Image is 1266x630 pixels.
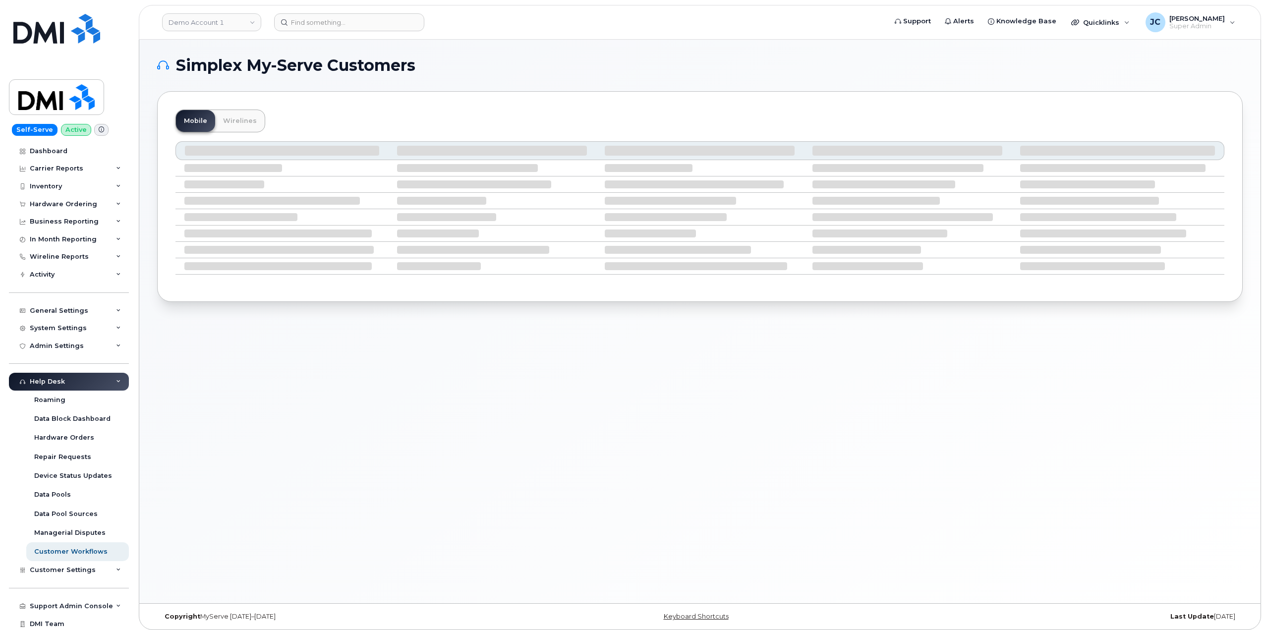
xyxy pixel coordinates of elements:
strong: Copyright [165,613,200,620]
a: Wirelines [215,110,265,132]
div: [DATE] [881,613,1243,621]
a: Keyboard Shortcuts [664,613,729,620]
a: Mobile [176,110,215,132]
span: Simplex My-Serve Customers [176,58,415,73]
strong: Last Update [1170,613,1214,620]
div: MyServe [DATE]–[DATE] [157,613,519,621]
